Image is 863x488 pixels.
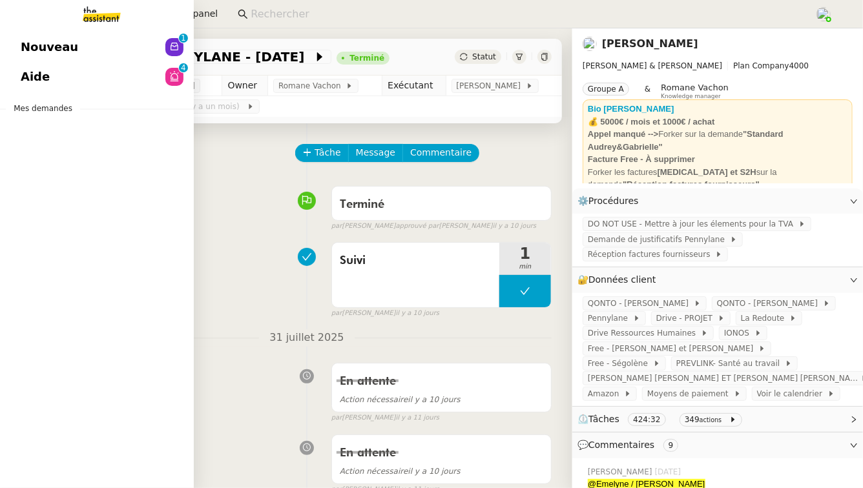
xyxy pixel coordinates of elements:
[340,251,492,270] span: Suivi
[655,466,684,478] span: [DATE]
[396,221,439,232] span: approuvé par
[661,83,729,92] span: Romane Vachon
[661,83,729,99] app-user-label: Knowledge manager
[661,93,721,100] span: Knowledge manager
[663,439,679,452] nz-tag: 9
[588,297,694,310] span: QONTO - [PERSON_NAME]
[588,357,653,370] span: Free - Ségolène
[676,357,785,370] span: PREVLINK- Santé au travail
[179,34,188,43] nz-badge-sup: 1
[396,412,440,423] span: il y a 11 jours
[21,67,50,86] span: Aide
[583,37,597,51] img: users%2FfjlNmCTkLiVoA3HQjY3GA5JXGxb2%2Favatar%2Fstarofservice_97480retdsc0392.png
[816,7,831,21] img: users%2FPPrFYTsEAUgQy5cK5MCpqKbOX8K2%2Favatar%2FCapture%20d%E2%80%99e%CC%81cran%202023-06-05%20a%...
[179,63,188,72] nz-badge-sup: 4
[331,180,353,190] span: false
[402,144,479,162] button: Commentaire
[340,376,396,387] span: En attente
[572,432,863,458] div: 💬Commentaires 9
[331,308,342,319] span: par
[472,52,496,61] span: Statut
[577,440,683,450] span: 💬
[577,194,645,208] span: ⚙️
[457,79,526,92] span: [PERSON_NAME]
[628,413,665,426] nz-tag: 424:32
[222,76,268,96] td: Owner
[349,54,384,62] div: Terminé
[588,342,758,355] span: Free - [PERSON_NAME] et [PERSON_NAME]
[340,395,408,404] span: Action nécessaire
[588,196,639,206] span: Procédures
[588,466,655,478] span: [PERSON_NAME]
[340,467,408,476] span: Action nécessaire
[588,387,624,400] span: Amazon
[340,467,461,476] span: il y a 10 jours
[724,327,754,340] span: IONOS
[588,327,701,340] span: Drive Ressources Humaines
[315,145,341,160] span: Tâche
[602,37,698,50] a: [PERSON_NAME]
[21,37,78,57] span: Nouveau
[656,312,718,325] span: Drive - PROJET
[588,154,695,164] strong: Facture Free - À supprimer
[331,236,353,247] span: false
[588,128,847,153] div: Forker sur la demande
[588,104,674,114] a: Bio [PERSON_NAME]
[588,312,633,325] span: Pennylane
[733,61,789,70] span: Plan Company
[685,415,700,424] span: 349
[588,129,658,139] strong: Appel manqué -->
[588,372,860,385] span: [PERSON_NAME] [PERSON_NAME] ET [PERSON_NAME] [PERSON_NAME]
[588,218,798,230] span: DO NOT USE - Mettre à jour les élements pour la TVA
[572,407,863,432] div: ⏲️Tâches 424:32 349actions
[741,312,789,325] span: La Redoute
[181,63,186,75] p: 4
[588,166,847,191] div: Forker les factures sur la demande
[295,144,349,162] button: Tâche
[588,248,715,261] span: Réception factures fournisseurs
[493,221,537,232] span: il y a 10 jours
[588,414,619,424] span: Tâches
[410,145,472,160] span: Commentaire
[572,267,863,292] div: 🔐Données client
[340,199,384,210] span: Terminé
[583,61,722,70] span: [PERSON_NAME] & [PERSON_NAME]
[340,447,396,459] span: En attente
[499,261,551,272] span: min
[583,83,629,96] nz-tag: Groupe A
[181,34,186,45] p: 1
[331,412,439,423] small: [PERSON_NAME]
[572,188,863,214] div: ⚙️Procédures
[259,329,354,347] span: 31 juillet 2025
[382,76,446,96] td: Exécutant
[396,308,440,319] span: il y a 10 jours
[588,440,654,450] span: Commentaires
[348,144,403,162] button: Message
[331,308,439,319] small: [PERSON_NAME]
[6,102,80,115] span: Mes demandes
[645,83,650,99] span: &
[588,117,715,127] strong: 💰 5000€ / mois et 1000€ / achat
[717,297,823,310] span: QONTO - [PERSON_NAME]
[278,79,346,92] span: Romane Vachon
[658,167,756,177] strong: [MEDICAL_DATA] et S2H
[588,274,656,285] span: Données client
[331,221,536,232] small: [PERSON_NAME] [PERSON_NAME]
[331,357,353,367] span: false
[331,412,342,423] span: par
[577,414,747,424] span: ⏲️
[182,102,242,111] span: (il y a un mois)
[757,387,827,400] span: Voir le calendrier
[700,416,722,423] small: actions
[499,246,551,261] span: 1
[340,395,461,404] span: il y a 10 jours
[647,387,733,400] span: Moyens de paiement
[623,179,760,189] strong: "Réception factures fournisseurs"
[356,145,395,160] span: Message
[789,61,809,70] span: 4000
[577,272,661,287] span: 🔐
[588,129,784,152] strong: "Standard Audrey&Gabrielle"
[588,233,730,246] span: Demande de justificatifs Pennylane
[331,429,353,439] span: false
